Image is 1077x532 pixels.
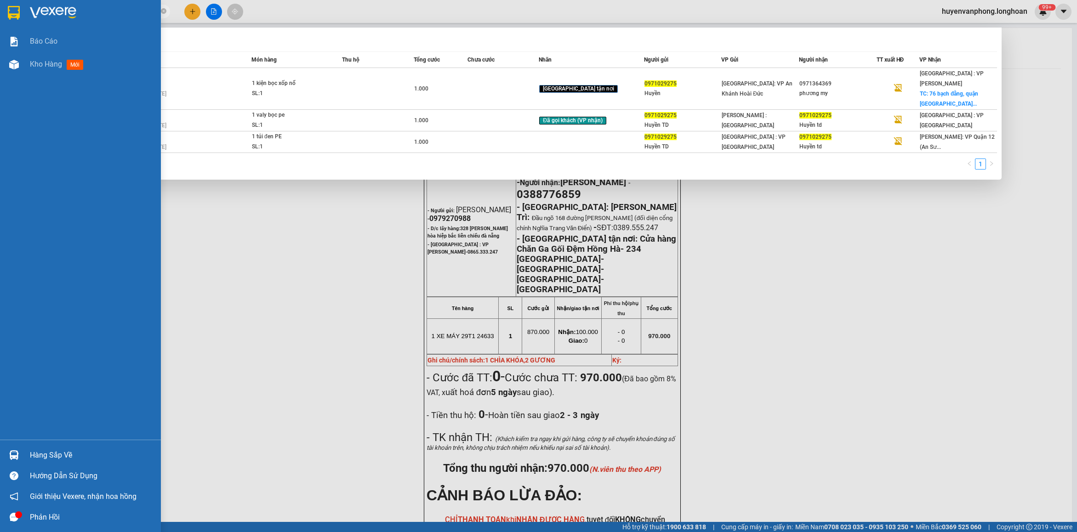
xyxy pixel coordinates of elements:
span: mới [67,60,83,70]
div: 1 valy bọc pe [252,110,321,120]
span: 1.000 [414,139,428,145]
span: TT xuất HĐ [877,57,904,63]
li: 1 [975,158,986,170]
button: right [986,158,997,170]
span: 0971029275 [799,134,832,140]
span: Chưa cước [467,57,495,63]
span: 0971029275 [644,134,677,140]
span: [GEOGRAPHIC_DATA] : VP [PERSON_NAME] [920,70,984,87]
div: SL: 1 [252,89,321,99]
span: Tổng cước [414,57,440,63]
span: Đã gọi khách (VP nhận) [539,117,606,125]
span: Thu hộ [342,57,359,63]
span: right [989,161,994,166]
div: Huyền TD [644,120,721,130]
div: Hướng dẫn sử dụng [30,469,154,483]
span: Người nhận [799,57,828,63]
div: Hàng sắp về [30,448,154,462]
span: close-circle [161,7,166,16]
div: Phản hồi [30,510,154,524]
div: Huyền TD [644,142,721,152]
span: TC: 76 bạch đằng, quận [GEOGRAPHIC_DATA]... [920,91,978,107]
span: close-circle [161,8,166,14]
span: [PERSON_NAME]: VP Quận 12 (An Sư... [920,134,995,150]
span: Món hàng [251,57,277,63]
a: 1 [975,159,986,169]
img: warehouse-icon [9,60,19,69]
div: 1 túi đen PE [252,132,321,142]
span: 1.000 [414,85,428,92]
div: Huyền td [799,120,876,130]
span: question-circle [10,471,18,480]
span: [GEOGRAPHIC_DATA]: VP An Khánh Hoài Đức [722,80,792,97]
img: solution-icon [9,37,19,46]
span: notification [10,492,18,501]
span: 1.000 [414,117,428,124]
li: Next Page [986,158,997,170]
span: [GEOGRAPHIC_DATA] : VP [GEOGRAPHIC_DATA] [920,112,984,129]
div: 0971364369 [799,79,876,89]
span: [GEOGRAPHIC_DATA] : VP [GEOGRAPHIC_DATA] [722,134,786,150]
img: warehouse-icon [9,450,19,460]
div: SL: 1 [252,142,321,152]
button: left [964,158,975,170]
span: Báo cáo [30,35,57,47]
img: logo-vxr [8,6,20,20]
span: 0971029275 [644,112,677,119]
span: Nhãn [539,57,552,63]
li: Previous Page [964,158,975,170]
span: VP Gửi [721,57,738,63]
span: [GEOGRAPHIC_DATA] tận nơi [539,85,618,93]
span: Kho hàng [30,60,62,68]
div: phương my [799,89,876,98]
div: SL: 1 [252,120,321,130]
span: message [10,513,18,521]
span: [PERSON_NAME] : [GEOGRAPHIC_DATA] [722,112,774,129]
span: left [967,161,972,166]
div: Huyền [644,89,721,98]
span: VP Nhận [919,57,941,63]
span: Giới thiệu Vexere, nhận hoa hồng [30,491,137,502]
div: Huyền td [799,142,876,152]
span: Người gửi [644,57,668,63]
span: 0971029275 [799,112,832,119]
div: 1 kiện bọc xốp nổ [252,79,321,89]
span: 0971029275 [644,80,677,87]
